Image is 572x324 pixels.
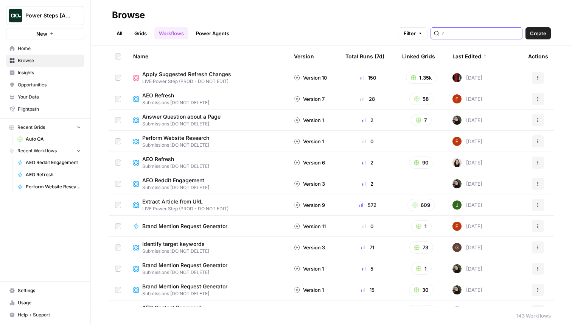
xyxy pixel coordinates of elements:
span: Identify target keywords [142,240,205,248]
div: Total Runs (7d) [345,46,384,67]
div: 150 [345,74,390,81]
span: LIVE Power Step (PROD - DO NOT EDIT) [142,205,228,212]
a: AEO Reddit Engagement [14,157,84,169]
button: Help + Support [6,309,84,321]
div: 2 [345,180,390,188]
a: AEO RefreshSubmissions [DO NOT DELETE] [133,92,282,106]
span: Create [530,30,546,37]
div: [DATE] [452,222,482,231]
div: Version [294,46,314,67]
span: Brand Mention Request Generator [142,222,227,230]
span: AEO Reddit Engagement [142,177,204,184]
div: [DATE] [452,116,482,125]
span: Recent Workflows [17,147,57,154]
div: 0 [345,138,390,145]
span: Filter [404,30,416,37]
span: Submissions [DO NOT DELETE] [142,248,211,255]
div: [DATE] [452,179,482,188]
div: Version 9 [294,201,325,209]
a: Brand Mention Request GeneratorSubmissions [DO NOT DELETE] [133,283,282,297]
div: [DATE] [452,200,482,210]
div: Version 7 [294,95,325,103]
span: Settings [18,287,81,294]
div: Version 11 [294,222,326,230]
span: Submissions [DO NOT DELETE] [142,142,215,149]
button: 1 [411,263,432,275]
a: Apply Suggested Refresh ChangesLIVE Power Step (PROD - DO NOT EDIT) [133,70,282,85]
span: Home [18,45,81,52]
button: 400 [407,305,435,317]
div: 0 [345,222,390,230]
div: Actions [528,46,548,67]
a: Brand Mention Request GeneratorSubmissions [DO NOT DELETE] [133,261,282,276]
div: [DATE] [452,73,482,82]
span: Submissions [DO NOT DELETE] [142,269,233,276]
span: AEO Content Scorecard [142,304,222,311]
span: LIVE Power Step (PROD - DO NOT EDIT) [142,78,237,85]
div: [DATE] [452,94,482,103]
span: Usage [18,299,81,306]
div: Name [133,46,282,67]
img: 7nhihnjpesijol0l01fvic7q4e5q [452,222,462,231]
span: Browse [18,57,81,64]
span: Brand Mention Request Generator [142,261,227,269]
div: Version 3 [294,180,325,188]
div: [DATE] [452,307,482,316]
button: Create [525,27,551,39]
a: Identify target keywordsSubmissions [DO NOT DELETE] [133,240,282,255]
span: Submissions [DO NOT DELETE] [142,99,209,106]
button: Workspace: Power Steps [Admin] [6,6,84,25]
span: Flightpath [18,106,81,113]
a: Power Agents [191,27,234,39]
button: 1.35k [406,72,437,84]
span: AEO Refresh [142,155,203,163]
div: 143 Workflows [516,312,551,319]
div: Version 1 [294,138,324,145]
button: 30 [409,284,434,296]
a: Settings [6,285,84,297]
img: 11zqlizxo0bwc7uwc4256wc3rdzw [452,243,462,252]
div: 15 [345,286,390,294]
div: Version 3 [294,244,325,251]
span: Answer Question about a Page [142,113,221,121]
img: eoqc67reg7z2luvnwhy7wyvdqmsw [452,285,462,294]
button: 7 [411,114,432,126]
span: Perform Website Research [142,134,209,142]
span: Submissions [DO NOT DELETE] [142,290,233,297]
a: Home [6,42,84,55]
span: Your Data [18,94,81,100]
a: Your Data [6,91,84,103]
div: 572 [345,201,390,209]
span: Auto QA [26,136,81,142]
button: Recent Grids [6,122,84,133]
span: Perform Website Research [26,183,81,190]
div: Browse [112,9,145,21]
button: New [6,28,84,39]
a: Auto QA [14,133,84,145]
img: Power Steps [Admin] Logo [9,9,22,22]
div: [DATE] [452,243,482,252]
a: Brand Mention Request Generator [133,222,282,230]
div: 5 [345,265,390,272]
a: Perform Website ResearchSubmissions [DO NOT DELETE] [133,134,282,149]
a: Workflows [154,27,188,39]
a: Usage [6,297,84,309]
a: Flightpath [6,103,84,115]
span: Recent Grids [17,124,45,131]
div: [DATE] [452,285,482,294]
div: [DATE] [452,137,482,146]
img: he81ibor8lsei4p3qvg4ugbvimgp [452,307,462,316]
a: Answer Question about a PageSubmissions [DO NOT DELETE] [133,113,282,127]
img: eoqc67reg7z2luvnwhy7wyvdqmsw [452,264,462,273]
a: Opportunities [6,79,84,91]
div: Version 6 [294,159,325,166]
span: AEO Refresh [142,92,203,99]
button: 73 [409,241,433,254]
span: Power Steps [Admin] [25,12,71,19]
input: Search [442,30,519,37]
div: Last Edited [452,46,487,67]
button: 90 [409,157,434,169]
img: t5ef5oef8zpw1w4g2xghobes91mw [452,158,462,167]
img: 5th2foo34j8g7yv92a01c26t8wuw [452,73,462,82]
div: Version 1 [294,286,324,294]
